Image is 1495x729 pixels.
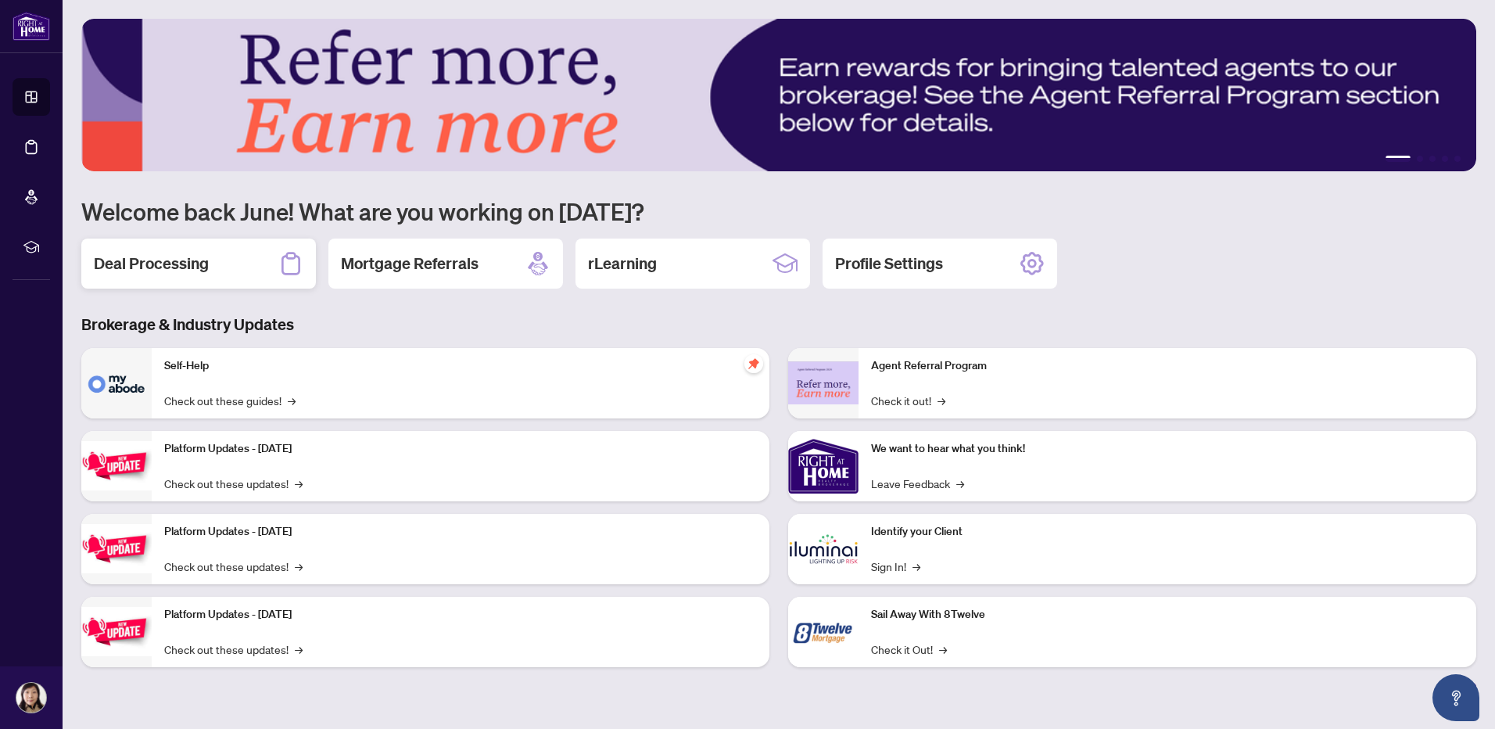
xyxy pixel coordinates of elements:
[94,253,209,275] h2: Deal Processing
[81,196,1476,226] h1: Welcome back June! What are you working on [DATE]?
[164,523,757,540] p: Platform Updates - [DATE]
[295,558,303,575] span: →
[871,357,1464,375] p: Agent Referral Program
[81,348,152,418] img: Self-Help
[788,514,859,584] img: Identify your Client
[81,441,152,490] img: Platform Updates - July 21, 2025
[788,431,859,501] img: We want to hear what you think!
[164,357,757,375] p: Self-Help
[164,475,303,492] a: Check out these updates!→
[81,314,1476,336] h3: Brokerage & Industry Updates
[1442,156,1448,162] button: 4
[13,12,50,41] img: logo
[164,392,296,409] a: Check out these guides!→
[164,641,303,658] a: Check out these updates!→
[16,683,46,713] img: Profile Icon
[871,440,1464,458] p: We want to hear what you think!
[81,524,152,573] img: Platform Updates - July 8, 2025
[938,392,945,409] span: →
[164,440,757,458] p: Platform Updates - [DATE]
[81,607,152,656] img: Platform Updates - June 23, 2025
[164,606,757,623] p: Platform Updates - [DATE]
[788,597,859,667] img: Sail Away With 8Twelve
[1432,674,1479,721] button: Open asap
[788,361,859,404] img: Agent Referral Program
[744,354,763,373] span: pushpin
[1417,156,1423,162] button: 2
[871,523,1464,540] p: Identify your Client
[288,392,296,409] span: →
[871,641,947,658] a: Check it Out!→
[341,253,479,275] h2: Mortgage Referrals
[939,641,947,658] span: →
[835,253,943,275] h2: Profile Settings
[871,475,964,492] a: Leave Feedback→
[81,19,1476,171] img: Slide 0
[871,558,920,575] a: Sign In!→
[164,558,303,575] a: Check out these updates!→
[871,392,945,409] a: Check it out!→
[588,253,657,275] h2: rLearning
[295,475,303,492] span: →
[1454,156,1461,162] button: 5
[295,641,303,658] span: →
[1386,156,1411,162] button: 1
[1429,156,1436,162] button: 3
[871,606,1464,623] p: Sail Away With 8Twelve
[912,558,920,575] span: →
[956,475,964,492] span: →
